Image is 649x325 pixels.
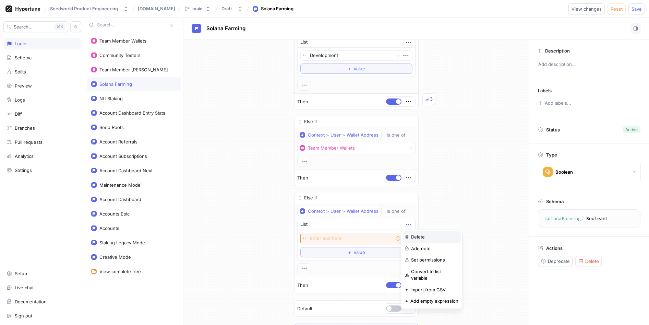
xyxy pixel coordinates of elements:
p: Import from CSV [410,287,446,293]
p: Add empty expression [410,298,458,305]
p: Delete [411,234,425,241]
p: Convert to list variable [411,268,458,282]
p: Add note [411,245,431,252]
p: Set permissions [411,257,445,264]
